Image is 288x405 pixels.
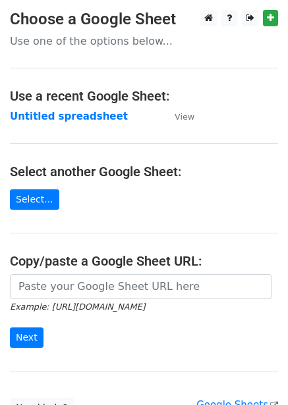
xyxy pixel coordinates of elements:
h3: Choose a Google Sheet [10,10,278,29]
a: View [161,110,194,122]
small: Example: [URL][DOMAIN_NAME] [10,302,145,312]
p: Use one of the options below... [10,34,278,48]
small: View [175,112,194,122]
h4: Copy/paste a Google Sheet URL: [10,253,278,269]
a: Untitled spreadsheet [10,110,128,122]
h4: Select another Google Sheet: [10,164,278,179]
a: Select... [10,189,59,210]
h4: Use a recent Google Sheet: [10,88,278,104]
input: Next [10,327,43,348]
input: Paste your Google Sheet URL here [10,274,272,299]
